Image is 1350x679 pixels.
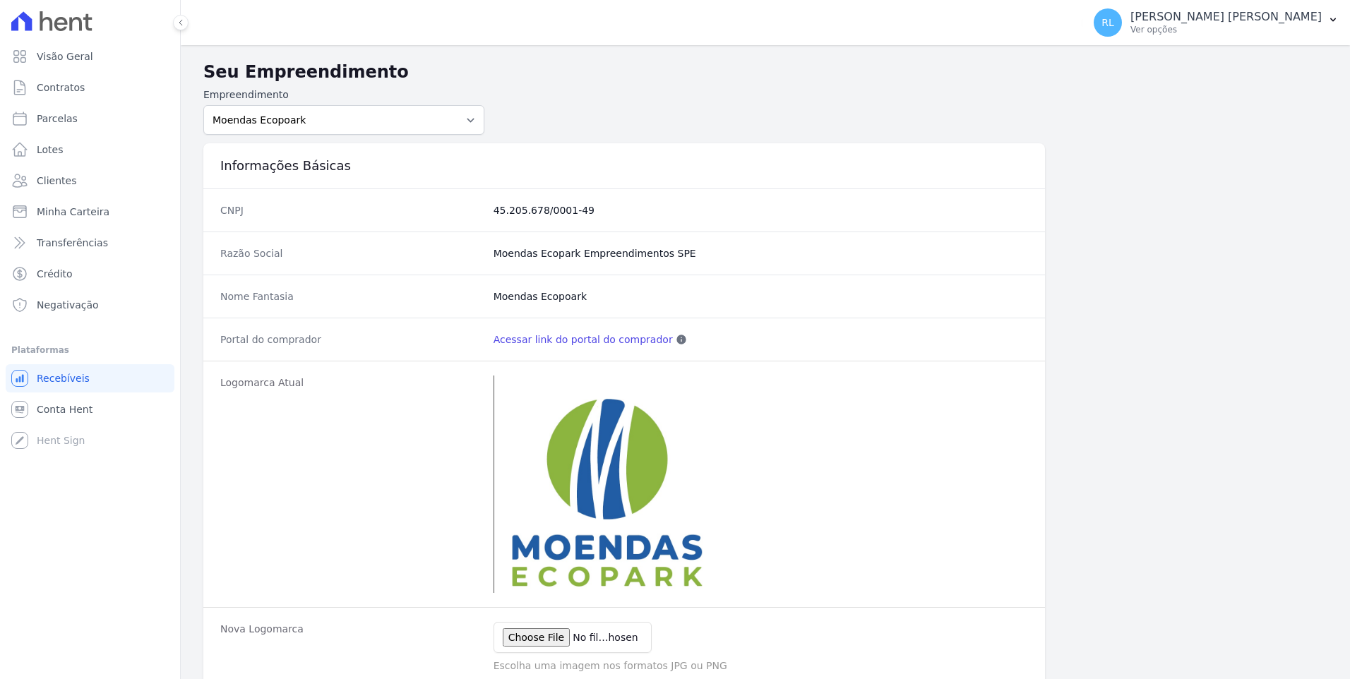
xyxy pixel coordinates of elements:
[6,229,174,257] a: Transferências
[494,375,719,593] img: logo.jpg
[37,143,64,157] span: Lotes
[6,104,174,133] a: Parcelas
[494,289,1028,304] dd: Moendas Ecopoark
[37,298,99,312] span: Negativação
[494,659,1028,673] p: Escolha uma imagem nos formatos JPG ou PNG
[220,157,1028,174] h3: Informações Básicas
[494,246,1028,260] dd: Moendas Ecopark Empreendimentos SPE
[1130,10,1322,24] p: [PERSON_NAME] [PERSON_NAME]
[37,236,108,250] span: Transferências
[37,402,92,416] span: Conta Hent
[37,112,78,126] span: Parcelas
[6,260,174,288] a: Crédito
[6,42,174,71] a: Visão Geral
[6,198,174,226] a: Minha Carteira
[6,136,174,164] a: Lotes
[220,203,482,217] dt: CNPJ
[203,59,1327,85] h2: Seu Empreendimento
[37,174,76,188] span: Clientes
[220,332,482,347] dt: Portal do comprador
[1082,3,1350,42] button: RL [PERSON_NAME] [PERSON_NAME] Ver opções
[220,375,482,593] dt: Logomarca Atual
[494,203,1028,217] dd: 45.205.678/0001-49
[6,73,174,102] a: Contratos
[220,289,482,304] dt: Nome Fantasia
[1101,18,1114,28] span: RL
[11,342,169,359] div: Plataformas
[6,291,174,319] a: Negativação
[37,80,85,95] span: Contratos
[6,395,174,423] a: Conta Hent
[6,364,174,392] a: Recebíveis
[37,49,93,64] span: Visão Geral
[6,167,174,195] a: Clientes
[220,246,482,260] dt: Razão Social
[37,371,90,385] span: Recebíveis
[203,88,484,102] label: Empreendimento
[37,267,73,281] span: Crédito
[37,205,109,219] span: Minha Carteira
[1130,24,1322,35] p: Ver opções
[494,332,673,347] a: Acessar link do portal do comprador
